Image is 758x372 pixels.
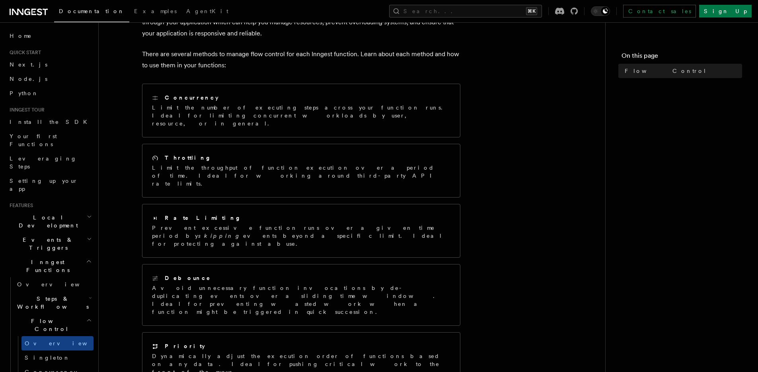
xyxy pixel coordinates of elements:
span: Next.js [10,61,47,68]
a: AgentKit [181,2,233,22]
a: Overview [21,336,94,350]
span: AgentKit [186,8,228,14]
a: Documentation [54,2,129,22]
span: Setting up your app [10,178,78,192]
span: Inngest tour [6,107,45,113]
button: Inngest Functions [6,255,94,277]
p: Prevent excessive function runs over a given time period by events beyond a specific limit. Ideal... [152,224,450,248]
a: Singleton [21,350,94,365]
span: Flow Control [14,317,86,333]
span: Overview [17,281,99,288]
span: Documentation [59,8,125,14]
span: Install the SDK [10,119,92,125]
a: Contact sales [623,5,696,18]
a: Next.js [6,57,94,72]
span: Inngest Functions [6,258,86,274]
a: Examples [129,2,181,22]
span: Singleton [25,354,70,361]
button: Search...⌘K [389,5,542,18]
p: Avoid unnecessary function invocations by de-duplicating events over a sliding time window. Ideal... [152,284,450,316]
p: Limit the number of executing steps across your function runs. Ideal for limiting concurrent work... [152,104,450,127]
button: Toggle dark mode [591,6,610,16]
a: Install the SDK [6,115,94,129]
a: ConcurrencyLimit the number of executing steps across your function runs. Ideal for limiting conc... [142,84,460,137]
a: Overview [14,277,94,292]
button: Local Development [6,210,94,233]
span: Quick start [6,49,41,56]
button: Events & Triggers [6,233,94,255]
a: ThrottlingLimit the throughput of function execution over a period of time. Ideal for working aro... [142,144,460,198]
a: Sign Up [699,5,752,18]
span: Leveraging Steps [10,155,77,170]
a: Setting up your app [6,174,94,196]
span: Local Development [6,213,87,229]
button: Flow Control [14,314,94,336]
kbd: ⌘K [526,7,537,15]
h2: Rate Limiting [165,214,241,222]
span: Features [6,202,33,209]
p: There are several methods to manage flow control for each Inngest function. Learn about each meth... [142,49,460,71]
a: Node.js [6,72,94,86]
span: Examples [134,8,177,14]
a: Your first Functions [6,129,94,151]
a: Flow Control [622,64,742,78]
h2: Priority [165,342,205,350]
span: Python [10,90,39,96]
h4: On this page [622,51,742,64]
span: Home [10,32,32,40]
span: Flow Control [625,67,707,75]
em: skipping [198,233,243,239]
a: Leveraging Steps [6,151,94,174]
a: Rate LimitingPrevent excessive function runs over a given time period byskippingevents beyond a s... [142,204,460,258]
p: Limit the throughput of function execution over a period of time. Ideal for working around third-... [152,164,450,188]
a: Home [6,29,94,43]
a: DebounceAvoid unnecessary function invocations by de-duplicating events over a sliding time windo... [142,264,460,326]
span: Node.js [10,76,47,82]
span: Overview [25,340,107,347]
span: Steps & Workflows [14,295,89,311]
span: Events & Triggers [6,236,87,252]
span: Your first Functions [10,133,57,147]
a: Python [6,86,94,100]
h2: Debounce [165,274,211,282]
h2: Concurrency [165,94,218,102]
h2: Throttling [165,154,211,162]
button: Steps & Workflows [14,292,94,314]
